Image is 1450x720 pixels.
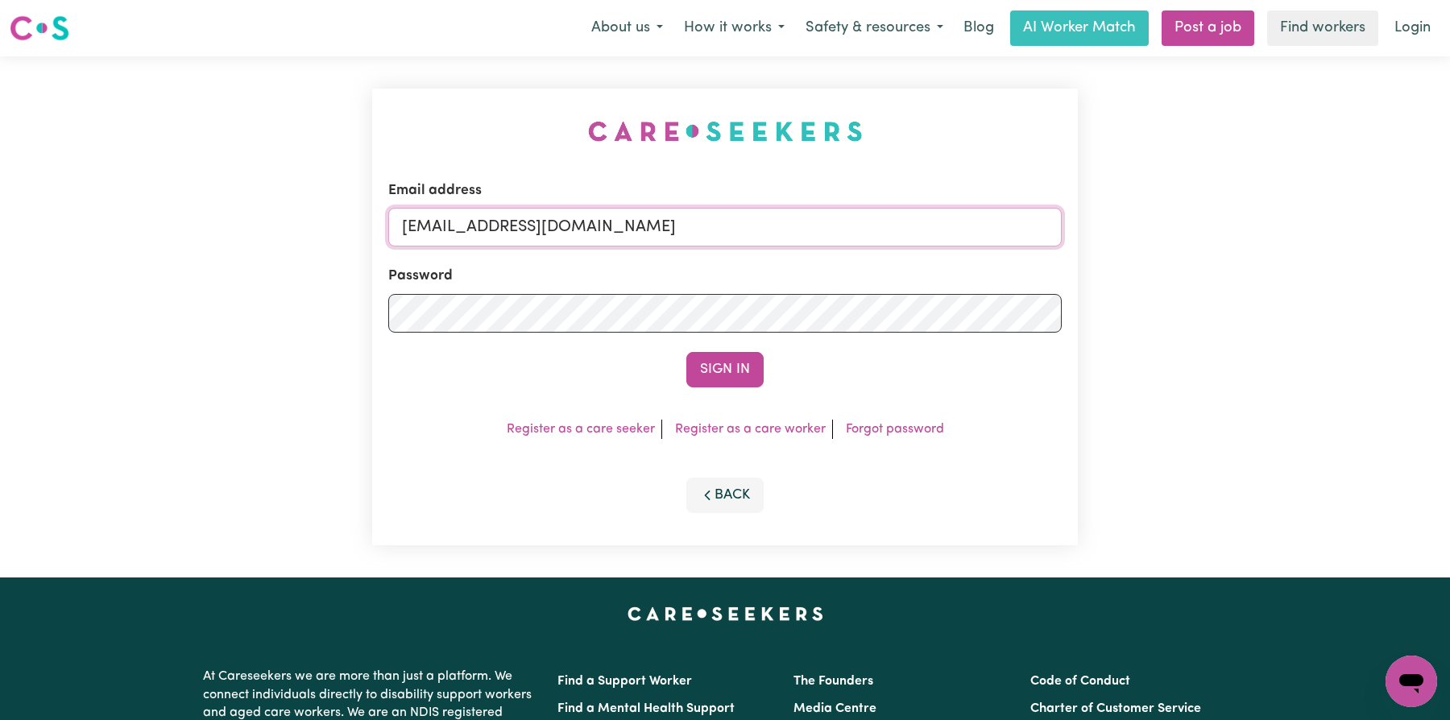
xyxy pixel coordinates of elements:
[1267,10,1378,46] a: Find workers
[795,11,954,45] button: Safety & resources
[388,180,482,201] label: Email address
[846,423,944,436] a: Forgot password
[954,10,1004,46] a: Blog
[686,352,764,387] button: Sign In
[1030,702,1201,715] a: Charter of Customer Service
[507,423,655,436] a: Register as a care seeker
[581,11,673,45] button: About us
[686,478,764,513] button: Back
[1162,10,1254,46] a: Post a job
[793,675,873,688] a: The Founders
[793,702,876,715] a: Media Centre
[1386,656,1437,707] iframe: Button to launch messaging window
[557,675,692,688] a: Find a Support Worker
[673,11,795,45] button: How it works
[1030,675,1130,688] a: Code of Conduct
[388,208,1062,246] input: Email address
[1010,10,1149,46] a: AI Worker Match
[10,10,69,47] a: Careseekers logo
[1385,10,1440,46] a: Login
[628,606,823,619] a: Careseekers home page
[10,14,69,43] img: Careseekers logo
[388,266,453,287] label: Password
[675,423,826,436] a: Register as a care worker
